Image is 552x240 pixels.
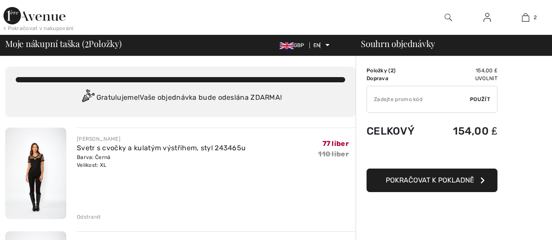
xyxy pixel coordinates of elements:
img: Svetr s cvočky a kulatým výstřihem, styl 243465u [5,128,66,219]
a: 2 [507,12,545,23]
a: Přihlásit se [477,12,498,23]
font: 2 [534,14,537,20]
iframe: Otevře widget, kde najdete další informace [489,214,543,236]
font: 77 liber [322,139,349,148]
a: Svetr s cvočky a kulatým výstřihem, styl 243465u [77,144,246,152]
font: Uvolnit [475,75,497,81]
font: Doprava [367,75,388,81]
font: Moje nákupní taška ( [5,37,85,49]
font: 154,00 ₤ [453,125,497,137]
font: GBP [294,42,305,48]
img: Britská libra [280,42,294,49]
font: 2 [85,35,89,50]
font: 2 [391,68,394,74]
font: Pokračovat k pokladně [386,176,474,184]
img: vyhledat na webových stránkách [445,12,452,23]
img: Congratulation2.svg [79,89,96,107]
font: Použít [470,96,490,102]
font: Vaše objednávka bude odeslána ZDARMA! [140,93,282,101]
font: ) [394,68,395,74]
font: Barva: Černá [77,154,111,160]
font: Položky ( [367,68,391,74]
font: Souhrn objednávky [361,37,435,49]
font: < Pokračovat v nakupování [3,25,74,31]
button: Pokračovat k pokladně [367,169,497,192]
font: 110 liber [318,150,349,158]
font: EN [313,42,320,48]
iframe: PayPal [367,146,497,166]
img: 1ère Avenue [3,7,65,24]
img: Moje taška [522,12,529,23]
img: Moje informace [483,12,491,23]
font: Velikost: XL [77,162,107,168]
font: Gratulujeme! [96,93,140,101]
font: Celkový [367,125,415,137]
font: [PERSON_NAME] [77,136,120,142]
font: Položky) [89,37,121,49]
font: Odstranit [77,214,101,220]
input: Promo kód [367,86,470,112]
font: 154,00 ₤ [476,68,497,74]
